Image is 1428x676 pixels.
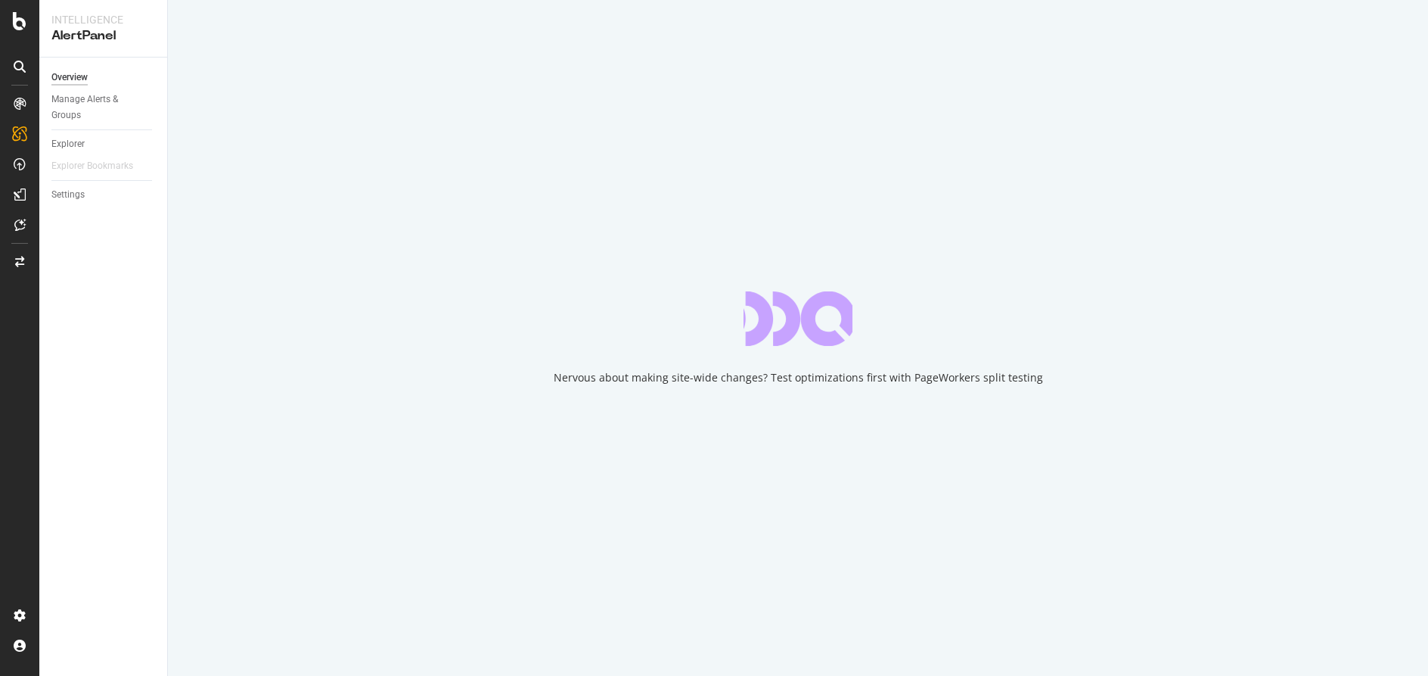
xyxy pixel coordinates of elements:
a: Settings [51,187,157,203]
a: Overview [51,70,157,86]
div: AlertPanel [51,27,155,45]
div: Manage Alerts & Groups [51,92,142,123]
div: Explorer [51,136,85,152]
div: Explorer Bookmarks [51,158,133,174]
div: Nervous about making site-wide changes? Test optimizations first with PageWorkers split testing [554,370,1043,385]
div: animation [743,291,852,346]
div: Intelligence [51,12,155,27]
div: Overview [51,70,88,86]
div: Settings [51,187,85,203]
a: Explorer [51,136,157,152]
a: Explorer Bookmarks [51,158,148,174]
a: Manage Alerts & Groups [51,92,157,123]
